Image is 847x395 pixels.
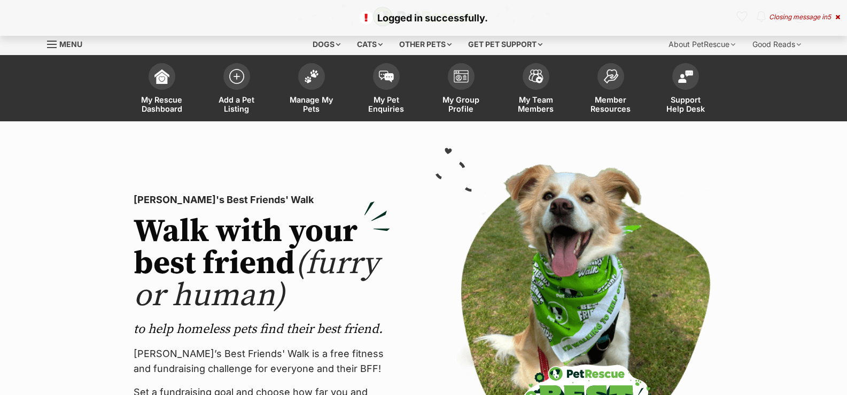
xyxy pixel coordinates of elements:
a: Add a Pet Listing [199,58,274,121]
img: manage-my-pets-icon-02211641906a0b7f246fdf0571729dbe1e7629f14944591b6c1af311fb30b64b.svg [304,69,319,83]
span: Support Help Desk [662,95,710,113]
img: team-members-icon-5396bd8760b3fe7c0b43da4ab00e1e3bb1a5d9ba89233759b79545d2d3fc5d0d.svg [529,69,543,83]
h2: Walk with your best friend [134,216,390,312]
div: Other pets [392,34,459,55]
div: Cats [349,34,390,55]
span: Manage My Pets [287,95,336,113]
p: to help homeless pets find their best friend. [134,321,390,338]
span: Member Resources [587,95,635,113]
div: Get pet support [461,34,550,55]
a: Manage My Pets [274,58,349,121]
img: add-pet-listing-icon-0afa8454b4691262ce3f59096e99ab1cd57d4a30225e0717b998d2c9b9846f56.svg [229,69,244,84]
a: My Rescue Dashboard [125,58,199,121]
span: Add a Pet Listing [213,95,261,113]
p: [PERSON_NAME]'s Best Friends' Walk [134,192,390,207]
span: My Rescue Dashboard [138,95,186,113]
img: dashboard-icon-eb2f2d2d3e046f16d808141f083e7271f6b2e854fb5c12c21221c1fb7104beca.svg [154,69,169,84]
span: My Group Profile [437,95,485,113]
a: Menu [47,34,90,53]
a: My Team Members [499,58,573,121]
img: help-desk-icon-fdf02630f3aa405de69fd3d07c3f3aa587a6932b1a1747fa1d2bba05be0121f9.svg [678,70,693,83]
img: group-profile-icon-3fa3cf56718a62981997c0bc7e787c4b2cf8bcc04b72c1350f741eb67cf2f40e.svg [454,70,469,83]
div: Dogs [305,34,348,55]
img: pet-enquiries-icon-7e3ad2cf08bfb03b45e93fb7055b45f3efa6380592205ae92323e6603595dc1f.svg [379,71,394,82]
span: My Team Members [512,95,560,113]
p: [PERSON_NAME]’s Best Friends' Walk is a free fitness and fundraising challenge for everyone and t... [134,346,390,376]
div: Good Reads [745,34,809,55]
a: Support Help Desk [648,58,723,121]
span: My Pet Enquiries [362,95,410,113]
a: Member Resources [573,58,648,121]
span: (furry or human) [134,244,379,316]
span: Menu [59,40,82,49]
a: My Pet Enquiries [349,58,424,121]
a: My Group Profile [424,58,499,121]
div: About PetRescue [661,34,743,55]
img: member-resources-icon-8e73f808a243e03378d46382f2149f9095a855e16c252ad45f914b54edf8863c.svg [603,69,618,83]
